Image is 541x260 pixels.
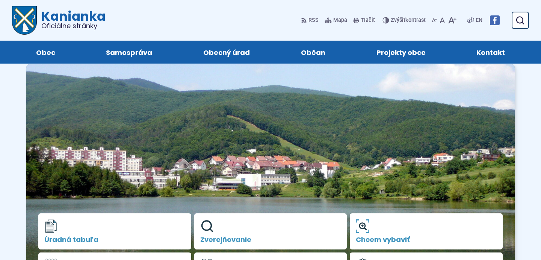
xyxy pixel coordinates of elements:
span: Zvýšiť [391,17,405,23]
a: Samospráva [88,41,171,64]
a: Mapa [323,12,349,28]
button: Zvýšiťkontrast [382,12,427,28]
span: Mapa [333,16,347,25]
span: Zverejňovanie [200,236,341,243]
span: RSS [308,16,319,25]
span: Obecný úrad [203,41,250,64]
span: Tlačiť [361,17,375,24]
a: RSS [301,12,320,28]
span: Kontakt [476,41,505,64]
img: Prejsť na Facebook stránku [490,15,500,25]
button: Nastaviť pôvodnú veľkosť písma [438,12,446,28]
span: Občan [301,41,325,64]
h1: Kanianka [37,10,106,29]
button: Tlačiť [352,12,376,28]
a: Občan [283,41,343,64]
a: Projekty obce [358,41,444,64]
span: EN [476,16,482,25]
span: Chcem vybaviť [356,236,497,243]
a: Obecný úrad [185,41,268,64]
a: Kontakt [458,41,523,64]
button: Zmenšiť veľkosť písma [430,12,438,28]
span: Samospráva [106,41,152,64]
a: Úradná tabuľa [38,213,191,249]
a: Logo Kanianka, prejsť na domovskú stránku. [12,6,106,35]
img: Prejsť na domovskú stránku [12,6,37,35]
a: Zverejňovanie [194,213,347,249]
a: Chcem vybaviť [350,213,503,249]
a: EN [474,16,484,25]
a: Obec [18,41,73,64]
button: Zväčšiť veľkosť písma [446,12,458,28]
span: Oficiálne stránky [41,23,106,29]
span: Úradná tabuľa [44,236,185,243]
span: kontrast [391,17,426,24]
span: Projekty obce [376,41,426,64]
span: Obec [36,41,55,64]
